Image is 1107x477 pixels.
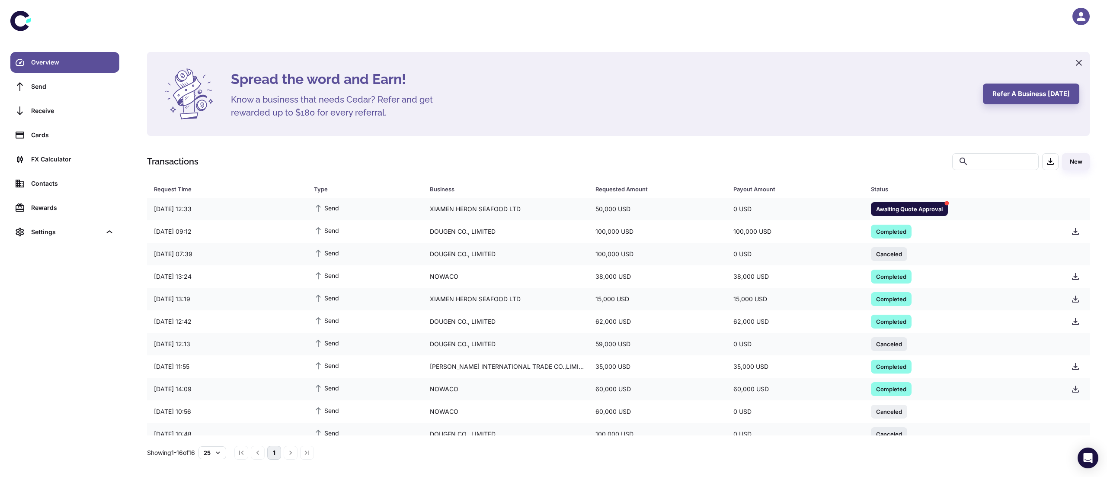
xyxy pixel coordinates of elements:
[147,223,307,240] div: [DATE] 09:12
[423,403,589,420] div: NOWACO
[871,183,1043,195] div: Status
[589,246,726,262] div: 100,000 USD
[31,58,114,67] div: Overview
[871,272,912,280] span: Completed
[31,179,114,188] div: Contacts
[314,406,339,415] span: Send
[726,336,864,352] div: 0 USD
[423,268,589,285] div: NOWACO
[154,183,292,195] div: Request Time
[423,201,589,217] div: XIAMEN HERON SEAFOOD LTD
[871,317,912,326] span: Completed
[267,446,281,460] button: page 1
[589,313,726,330] div: 62,000 USD
[147,403,307,420] div: [DATE] 10:56
[733,183,850,195] div: Payout Amount
[423,358,589,375] div: [PERSON_NAME] INTERNATIONAL TRADE CO.,LIMITED
[314,226,339,235] span: Send
[423,336,589,352] div: DOUGEN CO., LIMITED
[10,173,119,194] a: Contacts
[871,339,907,348] span: Canceled
[423,313,589,330] div: DOUGEN CO., LIMITED
[589,336,726,352] div: 59,000 USD
[726,358,864,375] div: 35,000 USD
[31,130,114,140] div: Cards
[595,183,723,195] span: Requested Amount
[314,203,339,213] span: Send
[10,52,119,73] a: Overview
[314,361,339,370] span: Send
[726,223,864,240] div: 100,000 USD
[726,268,864,285] div: 38,000 USD
[10,100,119,121] a: Receive
[147,155,198,168] h1: Transactions
[871,249,907,258] span: Canceled
[147,201,307,217] div: [DATE] 12:33
[314,271,339,280] span: Send
[733,183,861,195] span: Payout Amount
[147,381,307,397] div: [DATE] 14:09
[589,223,726,240] div: 100,000 USD
[1062,153,1090,170] button: New
[233,446,315,460] nav: pagination navigation
[589,403,726,420] div: 60,000 USD
[314,183,419,195] span: Type
[147,268,307,285] div: [DATE] 13:24
[10,149,119,170] a: FX Calculator
[147,246,307,262] div: [DATE] 07:39
[589,358,726,375] div: 35,000 USD
[871,384,912,393] span: Completed
[423,223,589,240] div: DOUGEN CO., LIMITED
[314,428,339,438] span: Send
[423,426,589,442] div: DOUGEN CO., LIMITED
[314,183,408,195] div: Type
[423,246,589,262] div: DOUGEN CO., LIMITED
[147,426,307,442] div: [DATE] 10:48
[31,203,114,213] div: Rewards
[871,204,948,213] span: Awaiting Quote Approval
[726,201,864,217] div: 0 USD
[31,82,114,91] div: Send
[147,448,195,458] p: Showing 1-16 of 16
[589,291,726,307] div: 15,000 USD
[147,358,307,375] div: [DATE] 11:55
[147,313,307,330] div: [DATE] 12:42
[589,426,726,442] div: 100,000 USD
[726,381,864,397] div: 60,000 USD
[871,183,1054,195] span: Status
[31,227,101,237] div: Settings
[871,362,912,371] span: Completed
[726,313,864,330] div: 62,000 USD
[314,338,339,348] span: Send
[871,407,907,416] span: Canceled
[10,76,119,97] a: Send
[314,316,339,325] span: Send
[871,429,907,438] span: Canceled
[595,183,712,195] div: Requested Amount
[31,106,114,116] div: Receive
[154,183,304,195] span: Request Time
[31,155,114,164] div: FX Calculator
[314,383,339,393] span: Send
[10,125,119,145] a: Cards
[871,294,912,303] span: Completed
[726,291,864,307] div: 15,000 USD
[423,381,589,397] div: NOWACO
[10,197,119,218] a: Rewards
[871,227,912,235] span: Completed
[983,84,1079,104] button: Refer a business [DATE]
[314,293,339,303] span: Send
[589,268,726,285] div: 38,000 USD
[1078,448,1098,468] div: Open Intercom Messenger
[589,381,726,397] div: 60,000 USD
[147,336,307,352] div: [DATE] 12:13
[198,446,226,459] button: 25
[231,93,447,119] h5: Know a business that needs Cedar? Refer and get rewarded up to $180 for every referral.
[231,69,973,90] h4: Spread the word and Earn!
[726,403,864,420] div: 0 USD
[147,291,307,307] div: [DATE] 13:19
[423,291,589,307] div: XIAMEN HERON SEAFOOD LTD
[726,426,864,442] div: 0 USD
[589,201,726,217] div: 50,000 USD
[314,248,339,258] span: Send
